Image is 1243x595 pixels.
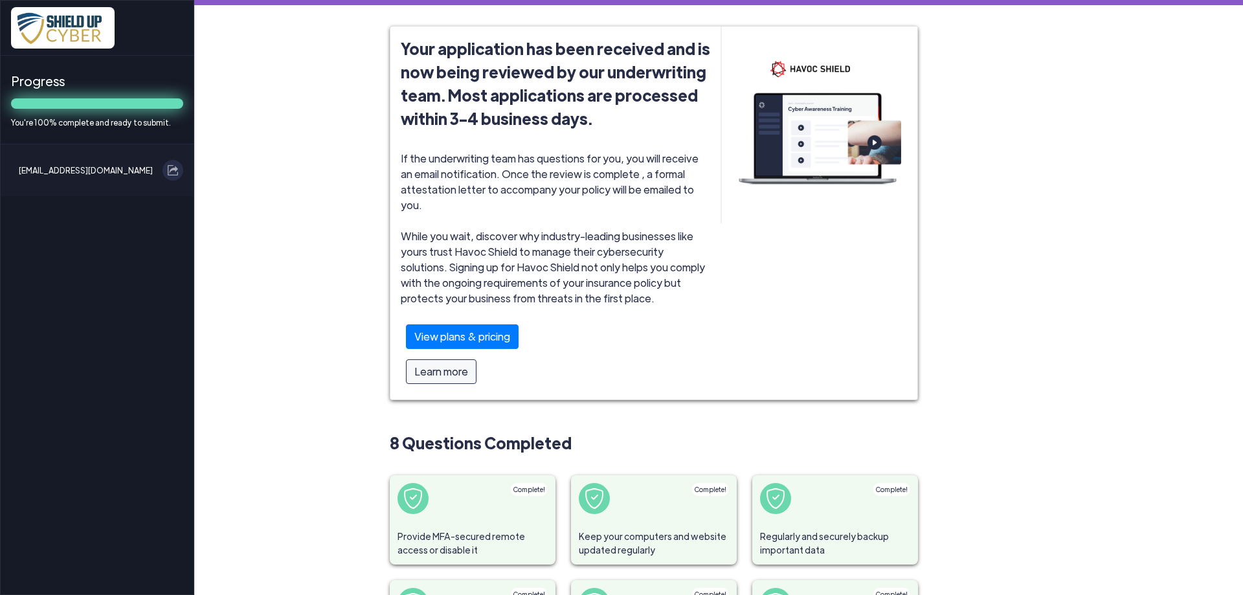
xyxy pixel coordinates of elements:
span: 8 Questions Completed [390,431,918,455]
span: Complete! [695,486,726,493]
span: Complete! [513,486,545,493]
span: You're 100% complete and ready to submit. [11,117,183,128]
span: Your application has been received and is now being reviewed by our underwriting team. Most appli... [401,37,710,130]
img: shield-check-white.svg [765,488,786,509]
img: shield-check-white.svg [584,488,605,509]
img: hslaptop2.png [721,27,917,223]
img: exit.svg [168,165,178,175]
span: Complete! [876,486,908,493]
span: Provide MFA-secured remote access or disable it [390,522,555,565]
img: shield-check-white.svg [403,488,423,509]
span: Regularly and securely backup important data [752,522,918,565]
div: View plans & pricing [406,324,519,349]
img: x7pemu0IxLxkcbZJZdzx2HwkaHwO9aaLS0XkQIJL.png [11,7,115,49]
div: Learn more [406,359,476,384]
span: Keep your computers and website updated regularly [571,522,737,565]
span: Progress [11,71,183,91]
button: Log out [162,160,183,181]
span: [EMAIL_ADDRESS][DOMAIN_NAME] [19,160,153,181]
span: If the underwriting team has questions for you, you will receive an email notification. Once the ... [401,152,710,389]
